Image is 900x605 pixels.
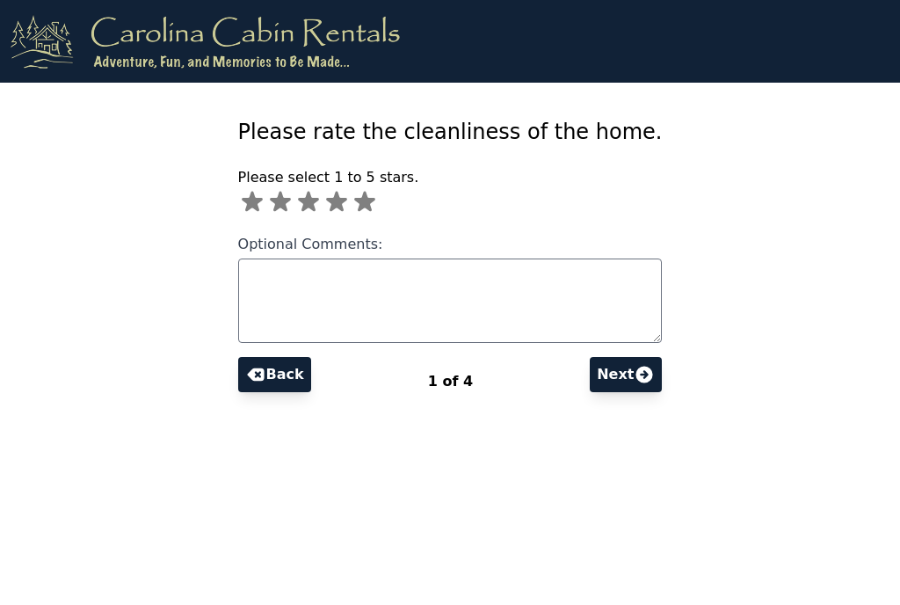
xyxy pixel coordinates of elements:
p: Please select 1 to 5 stars. [238,167,663,188]
span: Optional Comments: [238,236,383,252]
textarea: Optional Comments: [238,259,663,343]
span: 1 of 4 [428,373,473,390]
img: logo.png [11,14,400,69]
button: Back [238,357,311,392]
button: Next [590,357,662,392]
span: Please rate the cleanliness of the home. [238,120,663,144]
